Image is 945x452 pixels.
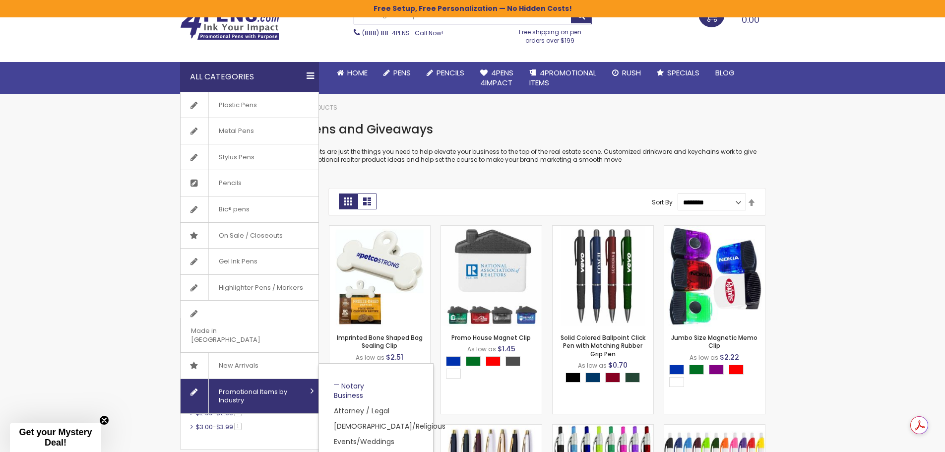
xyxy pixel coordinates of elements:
a: Imprinted Bone Shaped Bag Sealing Clip [329,225,430,234]
a: [DEMOGRAPHIC_DATA]/Religious [334,421,445,431]
div: White [669,377,684,387]
a: Gel Ink Pens [181,249,318,274]
div: Red [729,365,744,375]
img: Solid Colored Ballpoint Click Pen with Matching Rubber Grip Pen [553,226,653,326]
a: Rush [604,62,649,84]
a: Pens [376,62,419,84]
a: $3.00-$3.991 [193,423,245,431]
div: Burgundy [605,373,620,383]
img: Jumbo Size Magnetic Memo Clip [664,226,765,326]
a: 4PROMOTIONALITEMS [521,62,604,94]
span: 4PROMOTIONAL ITEMS [529,67,596,88]
a: Promo House Magnet Clip [451,333,531,342]
a: 4Pens4impact [472,62,521,94]
a: Notary Business [334,381,364,400]
img: Imprinted Bone Shaped Bag Sealing Clip [329,226,430,326]
a: Jumbo Size Magnetic Memo Clip [671,333,757,350]
div: Blue [669,365,684,375]
span: 1 [234,423,242,430]
span: Blog [715,67,735,78]
span: Specials [667,67,699,78]
div: Purple [709,365,724,375]
div: Select A Color [669,365,765,389]
div: Hunter Green [625,373,640,383]
div: Our well-crafted, on trend promotional products are just the things you need to help elevate your... [180,122,765,164]
strong: Grid [339,194,358,209]
a: Attorney / Legal [334,406,389,416]
iframe: Google Customer Reviews [863,425,945,452]
a: New Arrivals [181,353,318,379]
span: $3.00 [196,423,213,431]
a: Pencils [181,170,318,196]
div: Get your Mystery Deal!Close teaser [10,423,101,452]
div: White [446,369,461,379]
span: Stylus Pens [208,144,264,170]
span: On Sale / Closeouts [208,223,293,249]
span: Metal Pens [208,118,264,144]
a: On Sale / Closeouts [181,223,318,249]
span: $2.22 [720,352,739,362]
a: Jumbo Size Magnetic Memo Clip [664,225,765,234]
span: Pencils [437,67,464,78]
a: (888) 88-4PENS [362,29,410,37]
span: Highlighter Pens / Markers [208,275,313,301]
a: Blog [707,62,743,84]
img: 4Pens Custom Pens and Promotional Products [180,8,279,40]
a: Ultra Gold Pen [441,424,542,433]
a: Preston W Click Pen [664,424,765,433]
div: Green [466,356,481,366]
a: Highlighter Pens / Markers [181,275,318,301]
div: Green [689,365,704,375]
span: $2.51 [386,352,403,362]
a: Preston Translucent Pen [553,424,653,433]
span: Plastic Pens [208,92,267,118]
a: Metal Pens [181,118,318,144]
div: Free shipping on pen orders over $199 [508,24,592,44]
label: Sort By [652,198,673,206]
span: As low as [467,345,496,353]
span: As low as [578,361,607,370]
a: Pencils [419,62,472,84]
span: As low as [356,353,384,362]
a: Events/Weddings [334,437,394,447]
span: As low as [690,353,718,362]
div: Black [566,373,580,383]
span: $0.70 [608,360,628,370]
span: Rush [622,67,641,78]
a: Solid Colored Ballpoint Click Pen with Matching Rubber Grip Pen [561,333,645,358]
div: All Categories [180,62,319,92]
span: Bic® pens [208,196,259,222]
span: 0.00 [742,13,759,26]
div: Blue [446,356,461,366]
span: Made in [GEOGRAPHIC_DATA] [181,318,294,352]
span: Pencils [208,170,252,196]
h1: Realtor Promotional pens and Giveaways [180,122,765,137]
button: Close teaser [99,415,109,425]
span: 4Pens 4impact [480,67,513,88]
div: Navy Blue [585,373,600,383]
a: Plastic Pens [181,92,318,118]
a: Specials [649,62,707,84]
a: Bic® pens [181,196,318,222]
span: Pens [393,67,411,78]
a: Made in [GEOGRAPHIC_DATA] [181,301,318,352]
div: Select A Color [566,373,645,385]
a: Promo House Magnet Clip [441,225,542,234]
span: - Call Now! [362,29,443,37]
a: Stylus Pens [181,144,318,170]
span: $1.45 [498,344,515,354]
a: Promotional Items by Industry [181,379,318,413]
a: Solid Colored Ballpoint Click Pen with Matching Rubber Grip Pen [553,225,653,234]
img: Promo House Magnet Clip [441,226,542,326]
span: Home [347,67,368,78]
div: Red [486,356,501,366]
span: New Arrivals [208,353,268,379]
span: $3.99 [216,423,233,431]
span: Gel Ink Pens [208,249,267,274]
span: Promotional Items by Industry [208,379,307,413]
div: Select A Color [446,356,542,381]
span: Get your Mystery Deal! [19,427,92,448]
a: Imprinted Bone Shaped Bag Sealing Clip [337,333,423,350]
div: Smoke [505,356,520,366]
a: Home [329,62,376,84]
